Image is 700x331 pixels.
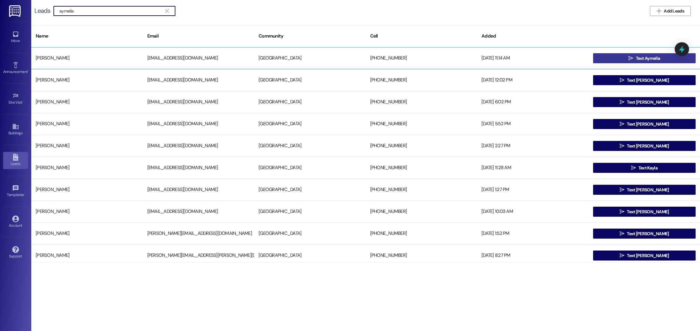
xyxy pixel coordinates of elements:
span: Text [PERSON_NAME] [627,209,669,215]
div: [EMAIL_ADDRESS][DOMAIN_NAME] [143,96,254,108]
div: [GEOGRAPHIC_DATA] [254,249,366,262]
span: Text [PERSON_NAME] [627,252,669,259]
div: [PHONE_NUMBER] [366,74,477,86]
a: Site Visit • [3,91,28,107]
div: Email [143,28,254,44]
button: Text [PERSON_NAME] [593,229,696,239]
span: Text [PERSON_NAME] [627,187,669,193]
span: Text [PERSON_NAME] [627,121,669,127]
div: [DATE] 2:27 PM [477,140,589,152]
div: [PHONE_NUMBER] [366,162,477,174]
div: [EMAIL_ADDRESS][DOMAIN_NAME] [143,74,254,86]
div: [DATE] 8:27 PM [477,249,589,262]
i:  [620,122,624,127]
span: Text [PERSON_NAME] [627,143,669,149]
div: [DATE] 10:03 AM [477,205,589,218]
i:  [620,209,624,214]
button: Text [PERSON_NAME] [593,185,696,195]
div: [PERSON_NAME] [31,184,143,196]
div: [GEOGRAPHIC_DATA] [254,205,366,218]
div: [PERSON_NAME] [31,227,143,240]
span: • [24,192,25,196]
div: [DATE] 12:02 PM [477,74,589,86]
span: • [28,69,29,73]
i:  [620,187,624,192]
i:  [620,253,624,258]
div: [PERSON_NAME] [31,52,143,65]
span: Text [PERSON_NAME] [627,230,669,237]
div: [EMAIL_ADDRESS][DOMAIN_NAME] [143,118,254,130]
div: Cell [366,28,477,44]
button: Text Kayla [593,163,696,173]
div: [GEOGRAPHIC_DATA] [254,96,366,108]
i:  [620,78,624,83]
div: [PERSON_NAME] [31,140,143,152]
div: [PERSON_NAME] [31,249,143,262]
div: [DATE] 5:52 PM [477,118,589,130]
div: Name [31,28,143,44]
div: [GEOGRAPHIC_DATA] [254,184,366,196]
button: Add Leads [650,6,691,16]
div: [PERSON_NAME] [31,96,143,108]
div: [EMAIL_ADDRESS][DOMAIN_NAME] [143,205,254,218]
span: Add Leads [664,8,684,14]
div: Added [477,28,589,44]
div: [PHONE_NUMBER] [366,96,477,108]
span: Text Kayla [638,165,657,171]
div: [GEOGRAPHIC_DATA] [254,74,366,86]
div: [GEOGRAPHIC_DATA] [254,227,366,240]
i:  [165,8,169,13]
div: [DATE] 1:27 PM [477,184,589,196]
div: [GEOGRAPHIC_DATA] [254,52,366,65]
div: [GEOGRAPHIC_DATA] [254,162,366,174]
i:  [620,100,624,105]
span: Text [PERSON_NAME] [627,99,669,106]
div: [EMAIL_ADDRESS][DOMAIN_NAME] [143,184,254,196]
span: Text Aymelia [636,55,660,62]
a: Account [3,214,28,230]
div: [PHONE_NUMBER] [366,249,477,262]
div: [DATE] 11:28 AM [477,162,589,174]
div: [PERSON_NAME][EMAIL_ADDRESS][DOMAIN_NAME] [143,227,254,240]
div: [GEOGRAPHIC_DATA] [254,140,366,152]
div: Community [254,28,366,44]
div: [PERSON_NAME] [31,118,143,130]
div: [PERSON_NAME] [31,162,143,174]
div: [PERSON_NAME] [31,74,143,86]
div: [DATE] 6:02 PM [477,96,589,108]
a: Templates • [3,183,28,200]
button: Text [PERSON_NAME] [593,141,696,151]
button: Clear text [162,6,172,16]
button: Text [PERSON_NAME] [593,75,696,85]
span: Text [PERSON_NAME] [627,77,669,84]
div: [PHONE_NUMBER] [366,205,477,218]
div: [DATE] 1:52 PM [477,227,589,240]
div: [EMAIL_ADDRESS][DOMAIN_NAME] [143,52,254,65]
i:  [631,165,636,170]
div: [PHONE_NUMBER] [366,140,477,152]
button: Text [PERSON_NAME] [593,251,696,261]
img: ResiDesk Logo [9,5,22,17]
button: Text [PERSON_NAME] [593,97,696,107]
i:  [628,56,633,61]
div: [EMAIL_ADDRESS][DOMAIN_NAME] [143,162,254,174]
i:  [657,8,661,13]
div: [PERSON_NAME] [31,205,143,218]
a: Inbox [3,29,28,46]
i:  [620,231,624,236]
div: [PHONE_NUMBER] [366,118,477,130]
button: Text [PERSON_NAME] [593,119,696,129]
a: Buildings [3,121,28,138]
i:  [620,143,624,148]
button: Text Aymelia [593,53,696,63]
a: Leads [3,152,28,169]
div: Leads [34,8,50,14]
div: [PERSON_NAME][EMAIL_ADDRESS][PERSON_NAME][DOMAIN_NAME] [143,249,254,262]
div: [DATE] 11:14 AM [477,52,589,65]
div: [EMAIL_ADDRESS][DOMAIN_NAME] [143,140,254,152]
input: Search name/email/community (quotes for exact match e.g. "John Smith") [59,7,162,15]
div: [PHONE_NUMBER] [366,52,477,65]
div: [PHONE_NUMBER] [366,227,477,240]
div: [GEOGRAPHIC_DATA] [254,118,366,130]
button: Text [PERSON_NAME] [593,207,696,217]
